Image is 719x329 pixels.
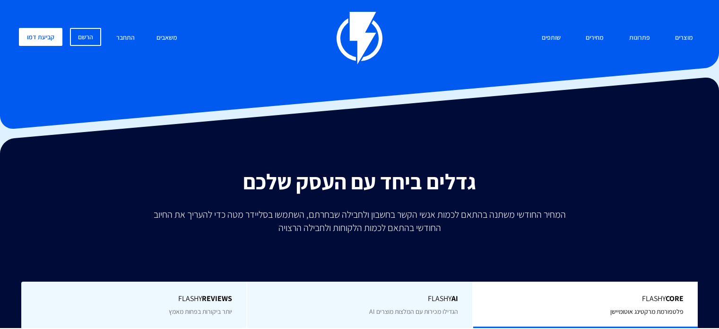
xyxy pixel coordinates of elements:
a: שותפים [535,28,568,48]
a: קביעת דמו [19,28,62,46]
b: REVIEWS [202,293,232,303]
a: מחירים [579,28,611,48]
b: Core [666,293,684,303]
a: הרשם [70,28,101,46]
a: פתרונות [622,28,657,48]
span: יותר ביקורות בפחות מאמץ [169,307,232,316]
span: הגדילו מכירות עם המלצות מוצרים AI [369,307,458,316]
p: המחיר החודשי משתנה בהתאם לכמות אנשי הקשר בחשבון ולחבילה שבחרתם, השתמשו בסליידר מטה כדי להעריך את ... [147,208,572,234]
a: מוצרים [668,28,700,48]
b: AI [451,293,458,303]
span: פלטפורמת מרקטינג אוטומיישן [610,307,684,316]
a: התחבר [109,28,142,48]
span: Flashy [261,293,458,304]
a: משאבים [149,28,184,48]
span: Flashy [487,293,684,304]
h2: גדלים ביחד עם העסק שלכם [7,169,712,193]
span: Flashy [35,293,233,304]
